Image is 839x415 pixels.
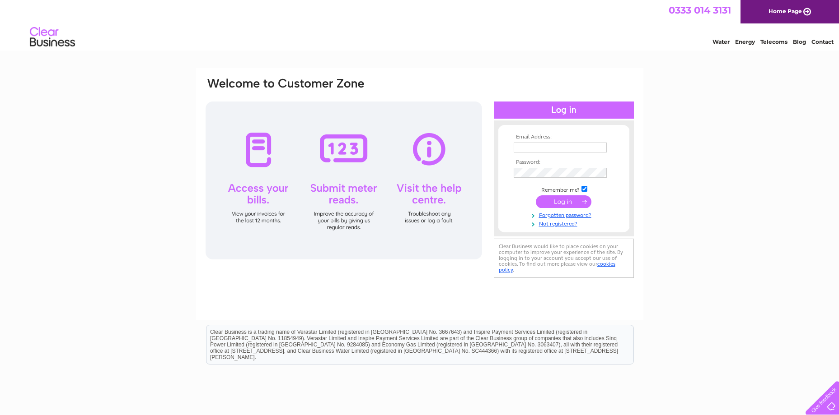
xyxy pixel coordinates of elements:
[499,261,615,273] a: cookies policy
[669,5,731,16] a: 0333 014 3131
[536,195,591,208] input: Submit
[793,38,806,45] a: Blog
[760,38,787,45] a: Telecoms
[514,210,616,219] a: Forgotten password?
[511,159,616,166] th: Password:
[712,38,730,45] a: Water
[511,184,616,194] td: Remember me?
[735,38,755,45] a: Energy
[206,5,633,44] div: Clear Business is a trading name of Verastar Limited (registered in [GEOGRAPHIC_DATA] No. 3667643...
[511,134,616,140] th: Email Address:
[811,38,834,45] a: Contact
[514,219,616,227] a: Not registered?
[494,239,634,278] div: Clear Business would like to place cookies on your computer to improve your experience of the sit...
[29,23,75,51] img: logo.png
